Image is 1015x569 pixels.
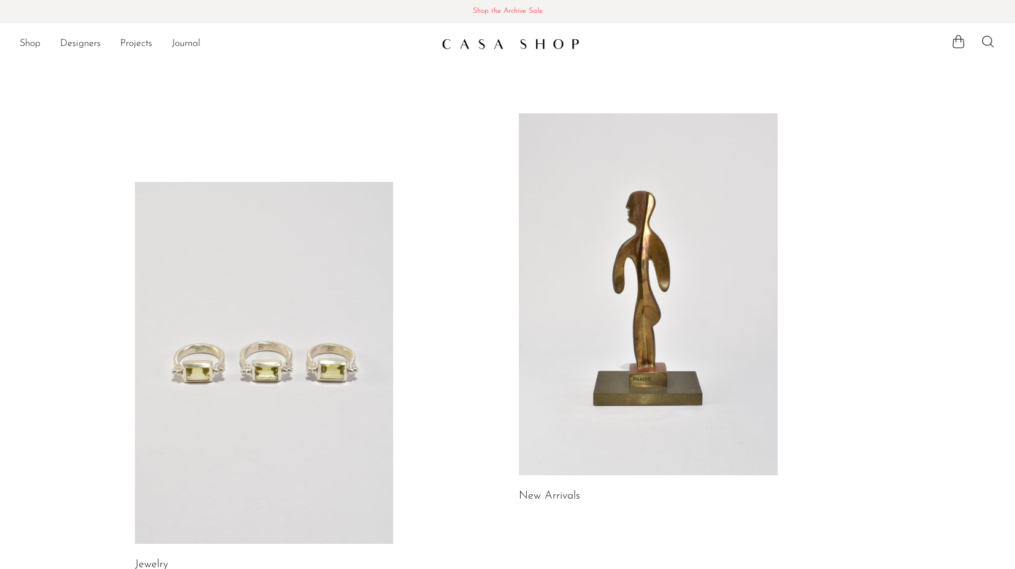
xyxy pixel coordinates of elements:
span: Shop the Archive Sale [10,5,1005,18]
a: New Arrivals [519,491,580,502]
ul: NEW HEADER MENU [20,34,432,55]
a: Designers [60,36,101,52]
a: Journal [172,36,201,52]
nav: Desktop navigation [20,34,432,55]
a: Projects [120,36,152,52]
a: Shop [20,36,40,52]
